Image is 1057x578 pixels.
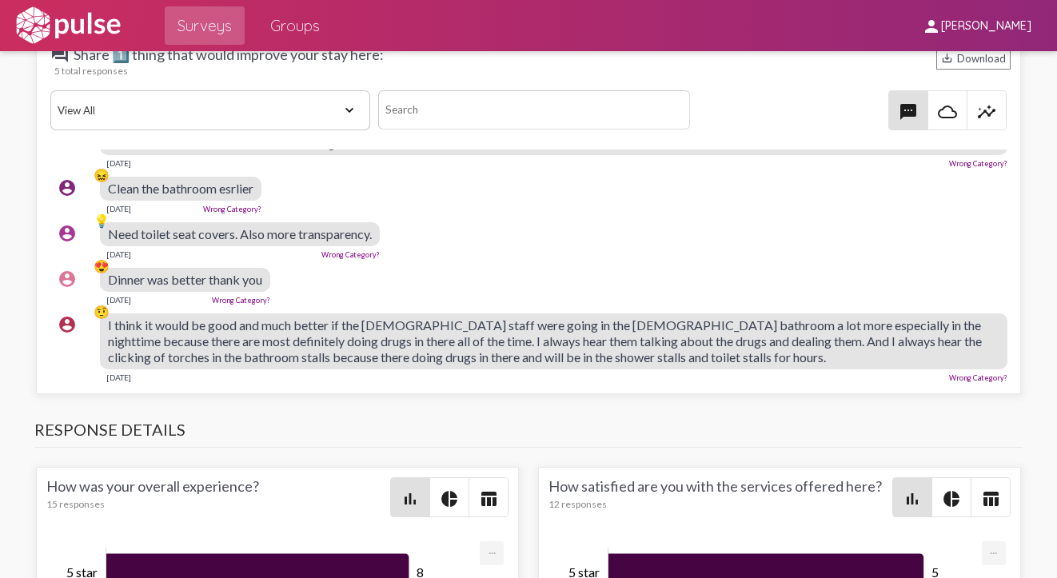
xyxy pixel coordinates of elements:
[469,478,508,516] button: Table view
[108,272,262,287] span: Dinner was better thank you
[46,477,390,517] div: How was your overall experience?
[949,159,1007,168] a: Wrong Category?
[46,498,390,510] div: 15 responses
[108,226,372,241] span: Need toilet seat covers. Also more transparency.
[941,19,1031,34] span: [PERSON_NAME]
[203,205,261,213] a: Wrong Category?
[938,102,957,122] mat-icon: cloud_queue
[899,102,918,122] mat-icon: textsms
[94,167,110,183] div: 😖
[430,478,469,516] button: Pie style chart
[212,296,270,305] a: Wrong Category?
[106,204,131,213] div: [DATE]
[479,489,498,508] mat-icon: table_chart
[548,477,892,517] div: How satisfied are you with the services offered here?
[177,11,232,40] span: Surveys
[941,52,953,64] mat-icon: Download
[108,317,982,365] span: I think it would be good and much better if the [DEMOGRAPHIC_DATA] staff were going in the [DEMOG...
[58,315,77,334] mat-icon: account_circle
[401,489,420,508] mat-icon: bar_chart
[94,213,110,229] div: 💡
[548,498,892,510] div: 12 responses
[932,478,971,516] button: Pie style chart
[440,489,459,508] mat-icon: pie_chart
[50,45,384,64] span: Share 1️⃣ thing that would improve your stay here:
[270,11,320,40] span: Groups
[13,6,123,46] img: white-logo.svg
[893,478,931,516] button: Bar chart
[480,541,504,556] a: Export [Press ENTER or use arrow keys to navigate]
[58,269,77,289] mat-icon: account_circle
[58,178,77,197] mat-icon: account_circle
[982,541,1006,556] a: Export [Press ENTER or use arrow keys to navigate]
[106,295,131,305] div: [DATE]
[909,10,1044,40] button: [PERSON_NAME]
[94,258,110,274] div: 😍
[936,47,1011,70] div: Download
[58,224,77,243] mat-icon: account_circle
[391,478,429,516] button: Bar chart
[54,65,1011,77] div: 5 total responses
[108,181,253,196] span: Clean the bathroom esrlier
[257,6,333,45] a: Groups
[106,158,131,168] div: [DATE]
[94,304,110,320] div: 🤨
[50,45,70,64] mat-icon: question_answer
[34,420,1023,448] h3: Response Details
[903,489,922,508] mat-icon: bar_chart
[378,90,690,130] input: Search
[971,478,1010,516] button: Table view
[106,249,131,259] div: [DATE]
[321,250,380,259] a: Wrong Category?
[981,489,1000,508] mat-icon: table_chart
[922,17,941,36] mat-icon: person
[106,373,131,382] div: [DATE]
[949,373,1007,382] a: Wrong Category?
[165,6,245,45] a: Surveys
[942,489,961,508] mat-icon: pie_chart
[977,102,996,122] mat-icon: insights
